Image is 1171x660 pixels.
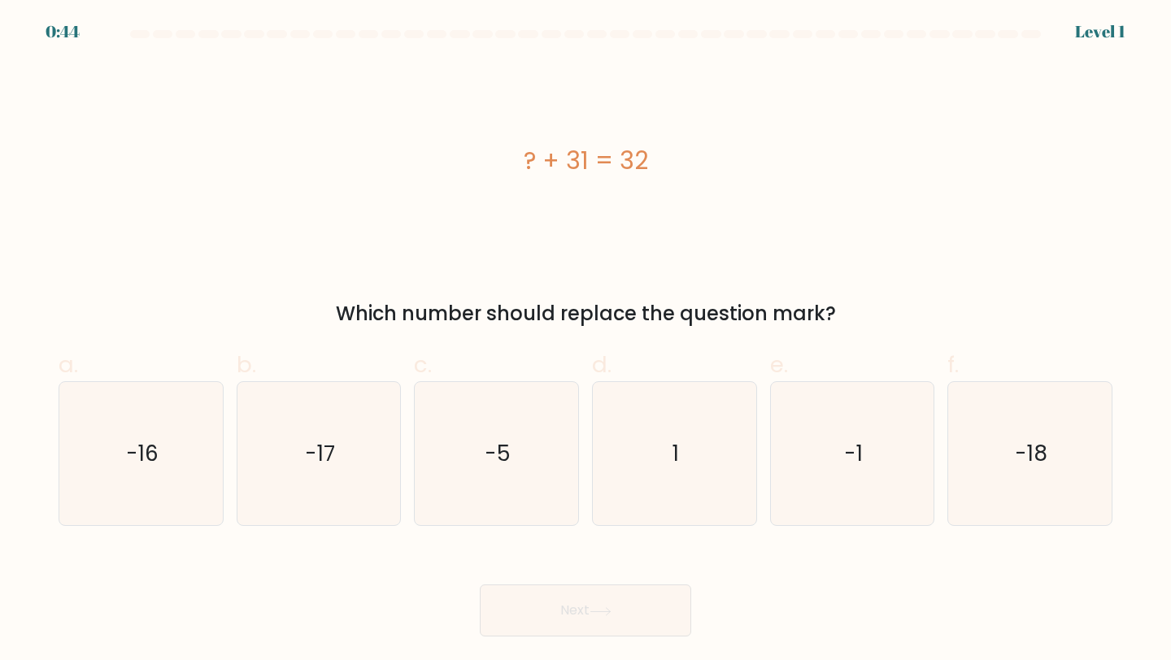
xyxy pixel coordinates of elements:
span: d. [592,349,612,380]
text: -16 [126,438,159,468]
text: -17 [305,438,335,468]
span: c. [414,349,432,380]
span: e. [770,349,788,380]
text: -1 [844,438,863,468]
text: -5 [485,438,511,468]
button: Next [480,584,691,636]
span: a. [59,349,78,380]
span: f. [947,349,959,380]
span: b. [237,349,256,380]
text: 1 [673,438,679,468]
div: Level 1 [1075,20,1125,44]
text: -18 [1015,438,1047,468]
div: Which number should replace the question mark? [68,299,1103,328]
div: ? + 31 = 32 [59,142,1112,179]
div: 0:44 [46,20,80,44]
